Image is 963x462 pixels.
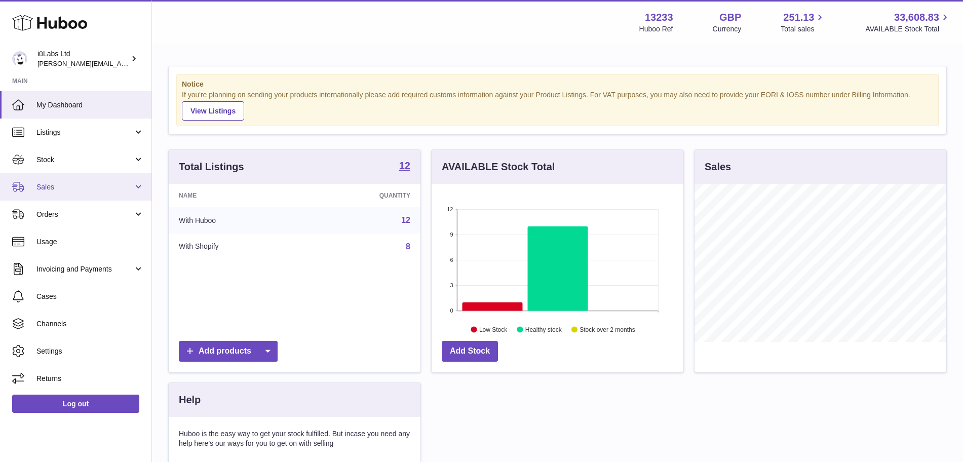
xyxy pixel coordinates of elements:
h3: AVAILABLE Stock Total [442,160,555,174]
td: With Shopify [169,234,304,260]
span: Listings [36,128,133,137]
text: Low Stock [479,326,508,333]
text: Stock over 2 months [580,326,635,333]
span: AVAILABLE Stock Total [865,24,951,34]
span: Sales [36,182,133,192]
span: Usage [36,237,144,247]
span: [PERSON_NAME][EMAIL_ADDRESS][DOMAIN_NAME] [37,59,203,67]
p: Huboo is the easy way to get your stock fulfilled. But incase you need any help here's our ways f... [179,429,410,448]
text: 9 [450,232,453,238]
a: 12 [401,216,410,224]
span: Total sales [781,24,826,34]
div: iüLabs Ltd [37,49,129,68]
text: 6 [450,257,453,263]
strong: 13233 [645,11,673,24]
h3: Total Listings [179,160,244,174]
span: My Dashboard [36,100,144,110]
text: 12 [447,206,453,212]
a: 33,608.83 AVAILABLE Stock Total [865,11,951,34]
span: Channels [36,319,144,329]
div: If you're planning on sending your products internationally please add required customs informati... [182,90,933,121]
span: 251.13 [783,11,814,24]
a: View Listings [182,101,244,121]
a: 251.13 Total sales [781,11,826,34]
text: 3 [450,282,453,288]
span: Cases [36,292,144,301]
span: Returns [36,374,144,383]
div: Currency [713,24,742,34]
text: 0 [450,307,453,314]
h3: Sales [705,160,731,174]
strong: Notice [182,80,933,89]
a: 12 [399,161,410,173]
td: With Huboo [169,207,304,234]
div: Huboo Ref [639,24,673,34]
span: Orders [36,210,133,219]
h3: Help [179,393,201,407]
a: 8 [406,242,410,251]
img: annunziata@iulabs.co [12,51,27,66]
span: Invoicing and Payments [36,264,133,274]
span: Stock [36,155,133,165]
th: Quantity [304,184,420,207]
span: 33,608.83 [894,11,939,24]
strong: 12 [399,161,410,171]
strong: GBP [719,11,741,24]
th: Name [169,184,304,207]
span: Settings [36,346,144,356]
a: Add products [179,341,278,362]
a: Log out [12,395,139,413]
text: Healthy stock [525,326,562,333]
a: Add Stock [442,341,498,362]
